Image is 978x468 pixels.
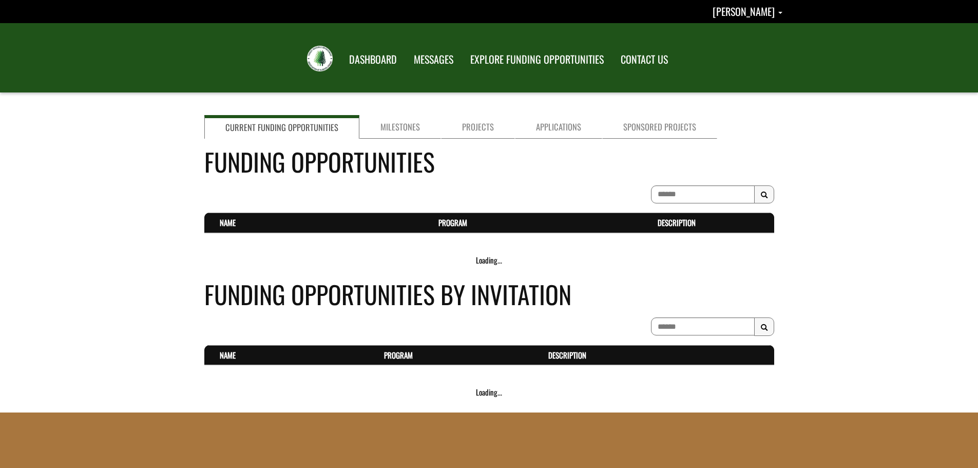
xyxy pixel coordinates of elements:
[340,44,676,72] nav: Main Navigation
[463,47,611,72] a: EXPLORE FUNDING OPPORTUNITIES
[204,115,359,139] a: Current Funding Opportunities
[204,255,774,266] div: Loading...
[307,46,333,71] img: FRIAA Submissions Portal
[384,349,413,361] a: Program
[341,47,405,72] a: DASHBOARD
[441,115,515,139] a: Projects
[204,276,774,312] h4: Funding Opportunities By Invitation
[752,345,774,365] th: Actions
[204,143,774,180] h4: Funding Opportunities
[754,185,774,204] button: Search Results
[651,185,755,203] input: To search on partial text, use the asterisk (*) wildcard character.
[220,349,236,361] a: Name
[359,115,441,139] a: Milestones
[651,317,755,335] input: To search on partial text, use the asterisk (*) wildcard character.
[613,47,676,72] a: CONTACT US
[438,217,467,228] a: Program
[713,4,782,19] a: Richard Gish
[406,47,461,72] a: MESSAGES
[548,349,586,361] a: Description
[220,217,236,228] a: Name
[515,115,602,139] a: Applications
[658,217,696,228] a: Description
[602,115,717,139] a: Sponsored Projects
[713,4,775,19] span: [PERSON_NAME]
[754,317,774,336] button: Search Results
[204,387,774,398] div: Loading...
